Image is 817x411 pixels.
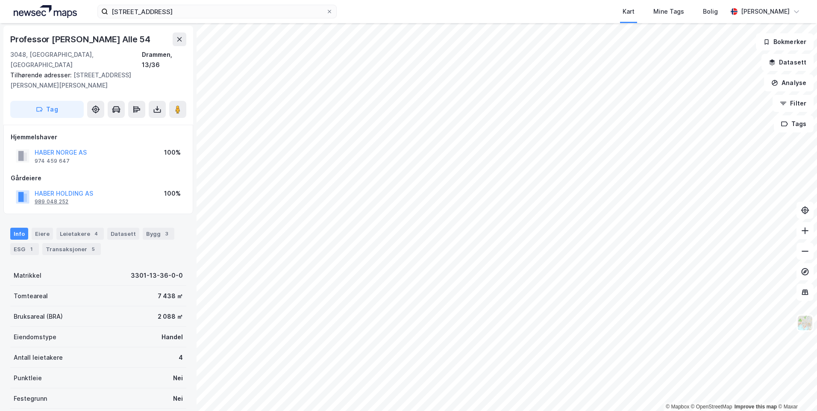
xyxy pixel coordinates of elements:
[691,404,732,410] a: OpenStreetMap
[14,332,56,342] div: Eiendomstype
[773,95,814,112] button: Filter
[666,404,689,410] a: Mapbox
[703,6,718,17] div: Bolig
[14,291,48,301] div: Tomteareal
[32,228,53,240] div: Eiere
[143,228,174,240] div: Bygg
[756,33,814,50] button: Bokmerker
[173,373,183,383] div: Nei
[11,132,186,142] div: Hjemmelshaver
[11,173,186,183] div: Gårdeiere
[142,50,186,70] div: Drammen, 13/36
[764,74,814,91] button: Analyse
[164,188,181,199] div: 100%
[761,54,814,71] button: Datasett
[173,393,183,404] div: Nei
[164,147,181,158] div: 100%
[10,71,73,79] span: Tilhørende adresser:
[10,243,39,255] div: ESG
[10,70,179,91] div: [STREET_ADDRESS][PERSON_NAME][PERSON_NAME]
[27,245,35,253] div: 1
[10,50,142,70] div: 3048, [GEOGRAPHIC_DATA], [GEOGRAPHIC_DATA]
[107,228,139,240] div: Datasett
[14,270,41,281] div: Matrikkel
[14,311,63,322] div: Bruksareal (BRA)
[179,352,183,363] div: 4
[131,270,183,281] div: 3301-13-36-0-0
[653,6,684,17] div: Mine Tags
[741,6,790,17] div: [PERSON_NAME]
[10,228,28,240] div: Info
[735,404,777,410] a: Improve this map
[108,5,326,18] input: Søk på adresse, matrikkel, gårdeiere, leietakere eller personer
[797,315,813,331] img: Z
[162,229,171,238] div: 3
[158,291,183,301] div: 7 438 ㎡
[14,373,42,383] div: Punktleie
[623,6,635,17] div: Kart
[89,245,97,253] div: 5
[14,5,77,18] img: logo.a4113a55bc3d86da70a041830d287a7e.svg
[10,101,84,118] button: Tag
[158,311,183,322] div: 2 088 ㎡
[774,115,814,132] button: Tags
[162,332,183,342] div: Handel
[774,370,817,411] iframe: Chat Widget
[14,393,47,404] div: Festegrunn
[10,32,152,46] div: Professor [PERSON_NAME] Alle 54
[14,352,63,363] div: Antall leietakere
[42,243,101,255] div: Transaksjoner
[774,370,817,411] div: Kontrollprogram for chat
[92,229,100,238] div: 4
[56,228,104,240] div: Leietakere
[35,198,68,205] div: 989 048 252
[35,158,70,164] div: 974 459 647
